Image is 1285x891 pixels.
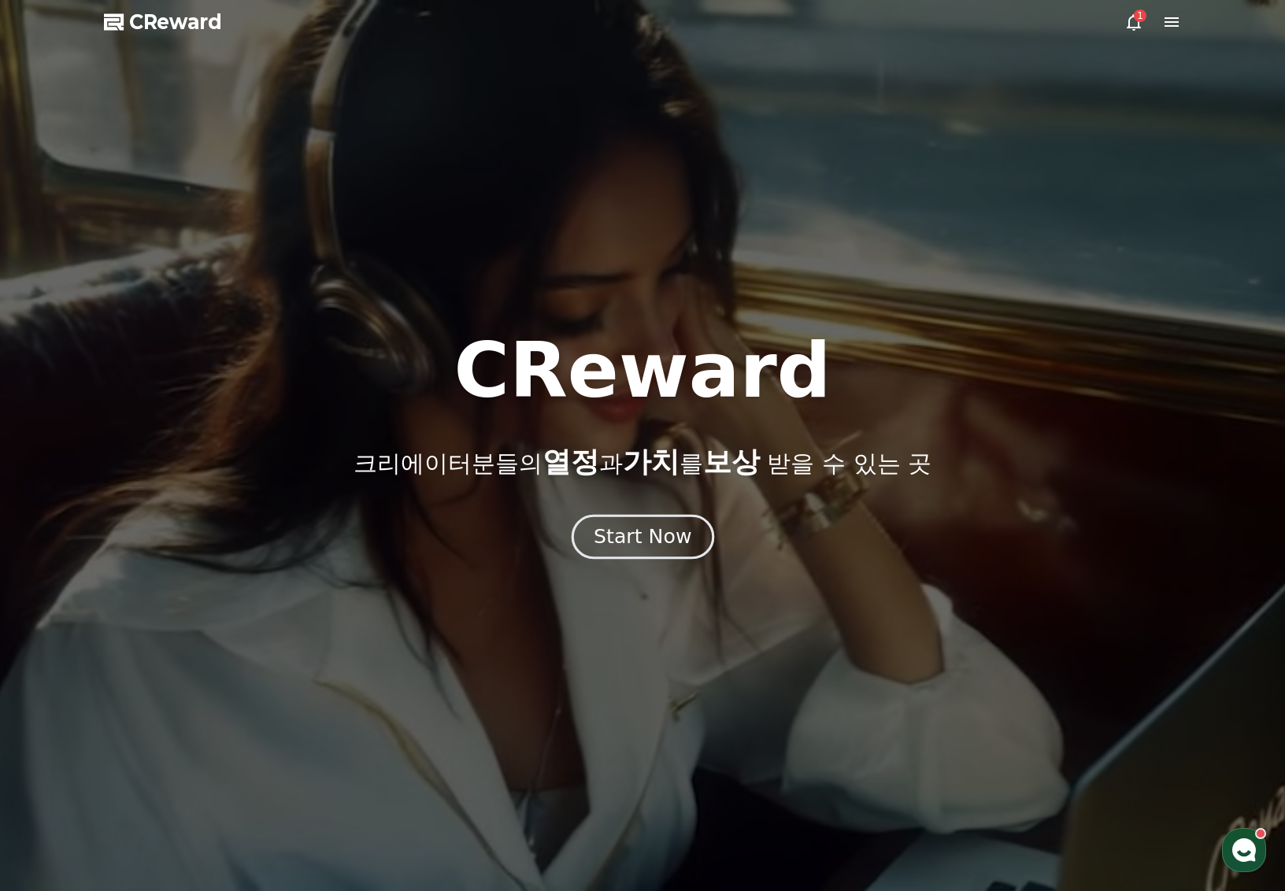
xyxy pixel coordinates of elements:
span: 보상 [703,445,760,478]
div: 1 [1134,9,1146,22]
p: 크리에이터분들의 과 를 받을 수 있는 곳 [354,446,931,478]
a: CReward [104,9,222,35]
a: 홈 [5,499,104,538]
a: 설정 [203,499,302,538]
button: Start Now [571,515,713,560]
a: 대화 [104,499,203,538]
a: 1 [1124,13,1143,31]
h1: CReward [454,333,831,409]
span: CReward [129,9,222,35]
div: Start Now [594,523,691,550]
span: 대화 [144,523,163,536]
span: 가치 [623,445,680,478]
span: 열정 [543,445,599,478]
span: 홈 [50,523,59,535]
span: 설정 [243,523,262,535]
a: Start Now [575,531,711,546]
